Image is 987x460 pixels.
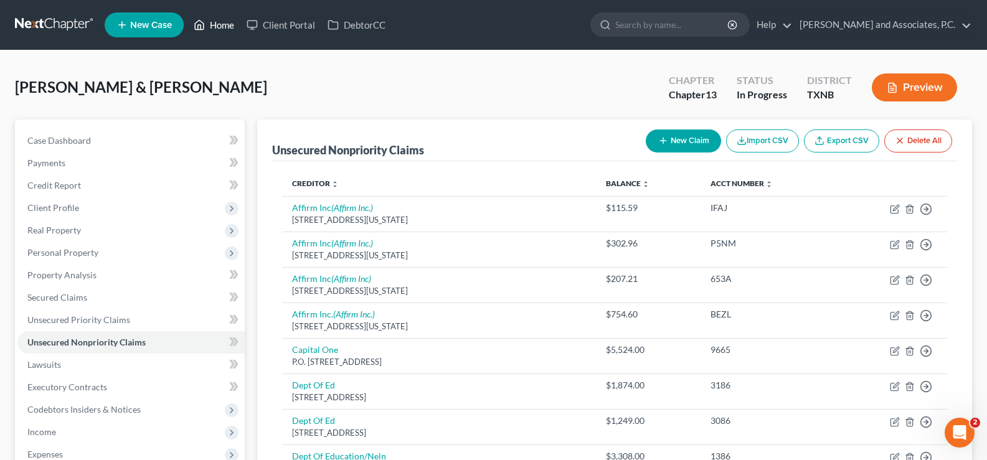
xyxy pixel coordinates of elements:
[711,344,826,356] div: 9665
[292,250,585,261] div: [STREET_ADDRESS][US_STATE]
[15,78,267,96] span: [PERSON_NAME] & [PERSON_NAME]
[292,214,585,226] div: [STREET_ADDRESS][US_STATE]
[321,14,392,36] a: DebtorCC
[642,181,649,188] i: unfold_more
[750,14,792,36] a: Help
[606,344,691,356] div: $5,524.00
[27,359,61,370] span: Lawsuits
[17,174,245,197] a: Credit Report
[27,337,146,347] span: Unsecured Nonpriority Claims
[606,379,691,392] div: $1,874.00
[292,392,585,403] div: [STREET_ADDRESS]
[606,415,691,427] div: $1,249.00
[606,179,649,188] a: Balance unfold_more
[27,292,87,303] span: Secured Claims
[292,380,335,390] a: Dept Of Ed
[646,129,721,153] button: New Claim
[27,180,81,190] span: Credit Report
[27,449,63,459] span: Expenses
[711,202,826,214] div: IFAJ
[292,179,339,188] a: Creditor unfold_more
[793,14,971,36] a: [PERSON_NAME] and Associates, P.C.
[711,379,826,392] div: 3186
[737,88,787,102] div: In Progress
[945,418,975,448] iframe: Intercom live chat
[292,356,585,368] div: P.O. [STREET_ADDRESS]
[333,309,375,319] i: (Affirm Inc.)
[606,273,691,285] div: $207.21
[27,314,130,325] span: Unsecured Priority Claims
[706,88,717,100] span: 13
[17,129,245,152] a: Case Dashboard
[292,285,585,297] div: [STREET_ADDRESS][US_STATE]
[884,129,952,153] button: Delete All
[669,73,717,88] div: Chapter
[606,308,691,321] div: $754.60
[669,88,717,102] div: Chapter
[807,88,852,102] div: TXNB
[17,286,245,309] a: Secured Claims
[27,202,79,213] span: Client Profile
[27,382,107,392] span: Executory Contracts
[331,238,373,248] i: (Affirm Inc.)
[615,13,729,36] input: Search by name...
[27,426,56,437] span: Income
[27,225,81,235] span: Real Property
[804,129,879,153] a: Export CSV
[27,247,98,258] span: Personal Property
[765,181,773,188] i: unfold_more
[711,237,826,250] div: P5NM
[970,418,980,428] span: 2
[272,143,424,157] div: Unsecured Nonpriority Claims
[711,179,773,188] a: Acct Number unfold_more
[17,331,245,354] a: Unsecured Nonpriority Claims
[292,427,585,439] div: [STREET_ADDRESS]
[17,309,245,331] a: Unsecured Priority Claims
[187,14,240,36] a: Home
[292,415,335,426] a: Dept Of Ed
[331,202,373,213] i: (Affirm Inc.)
[292,273,371,284] a: Affirm Inc(Affirm Inc)
[27,404,141,415] span: Codebtors Insiders & Notices
[331,181,339,188] i: unfold_more
[130,21,172,30] span: New Case
[711,308,826,321] div: BEZL
[17,264,245,286] a: Property Analysis
[17,376,245,398] a: Executory Contracts
[292,321,585,332] div: [STREET_ADDRESS][US_STATE]
[807,73,852,88] div: District
[17,152,245,174] a: Payments
[27,135,91,146] span: Case Dashboard
[726,129,799,153] button: Import CSV
[17,354,245,376] a: Lawsuits
[240,14,321,36] a: Client Portal
[737,73,787,88] div: Status
[292,238,373,248] a: Affirm Inc(Affirm Inc.)
[606,237,691,250] div: $302.96
[711,415,826,427] div: 3086
[711,273,826,285] div: 653A
[331,273,371,284] i: (Affirm Inc)
[292,309,375,319] a: Affirm Inc.(Affirm Inc.)
[27,270,97,280] span: Property Analysis
[606,202,691,214] div: $115.59
[27,157,65,168] span: Payments
[292,202,373,213] a: Affirm Inc(Affirm Inc.)
[292,344,338,355] a: Capital One
[872,73,957,101] button: Preview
